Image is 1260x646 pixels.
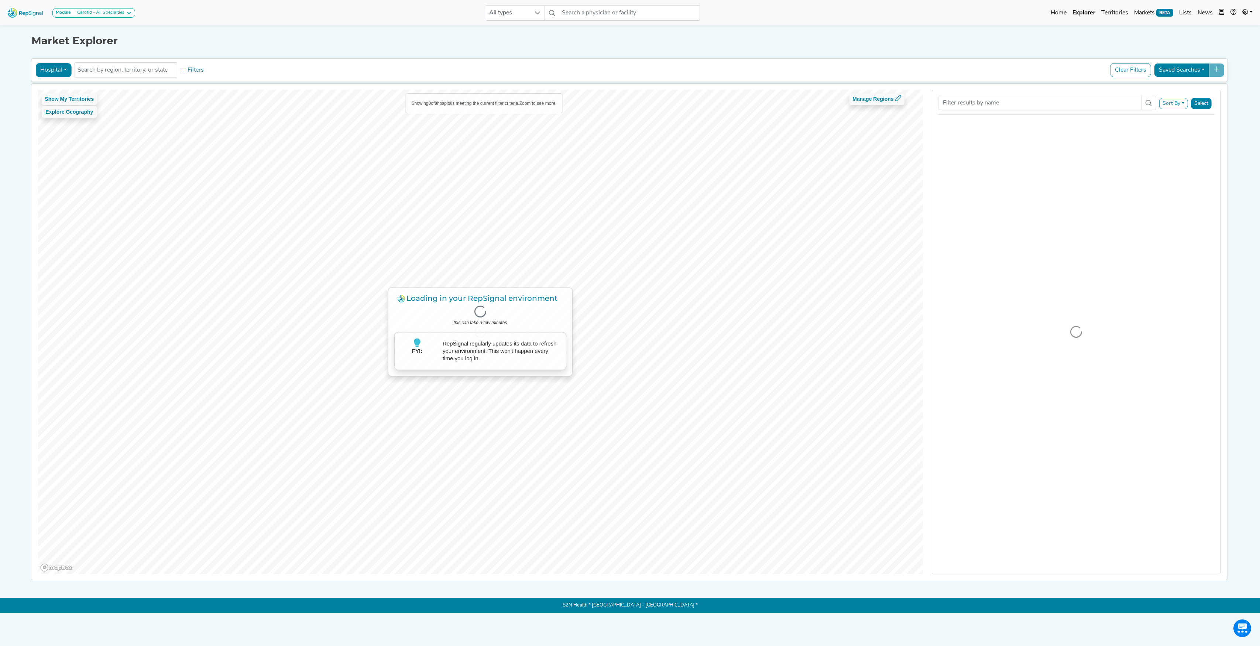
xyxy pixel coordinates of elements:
[1070,6,1098,20] a: Explorer
[1216,6,1228,20] button: Intel Book
[31,35,1228,47] h1: Market Explorer
[391,598,869,613] p: S2N Health * [GEOGRAPHIC_DATA] - [GEOGRAPHIC_DATA] *
[1048,6,1070,20] a: Home
[435,101,437,106] b: 0
[412,101,519,106] span: Showing of hospitals meeting the current filter criteria.
[401,347,434,364] p: FYI:
[35,63,71,77] button: Hospital
[52,8,135,18] button: ModuleCarotid - All Specialties
[559,5,700,21] input: Search a physician or facility
[443,340,560,362] p: RepSignal regularly updates its data to refresh your environment. This won't happen every time yo...
[429,101,431,106] b: 0
[41,106,97,118] button: Explore Geography
[41,93,97,105] button: Show My Territories
[1131,6,1176,20] a: MarketsBETA
[486,6,531,20] span: All types
[1176,6,1195,20] a: Lists
[74,10,124,16] div: Carotid - All Specialties
[1154,63,1209,77] button: Saved Searches
[394,319,566,326] p: this can take a few minutes
[1156,9,1173,16] span: BETA
[178,64,206,76] button: Filters
[56,10,71,15] strong: Module
[394,293,566,302] h3: Loading in your RepSignal environment
[78,66,174,75] input: Search by region, territory, or state
[1110,63,1151,77] button: Clear Filters
[519,101,557,106] span: Zoom to see more.
[849,93,904,105] button: Manage Regions
[413,338,422,347] img: lightbulb
[40,563,72,572] a: Mapbox logo
[1098,6,1131,20] a: Territories
[1195,6,1216,20] a: News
